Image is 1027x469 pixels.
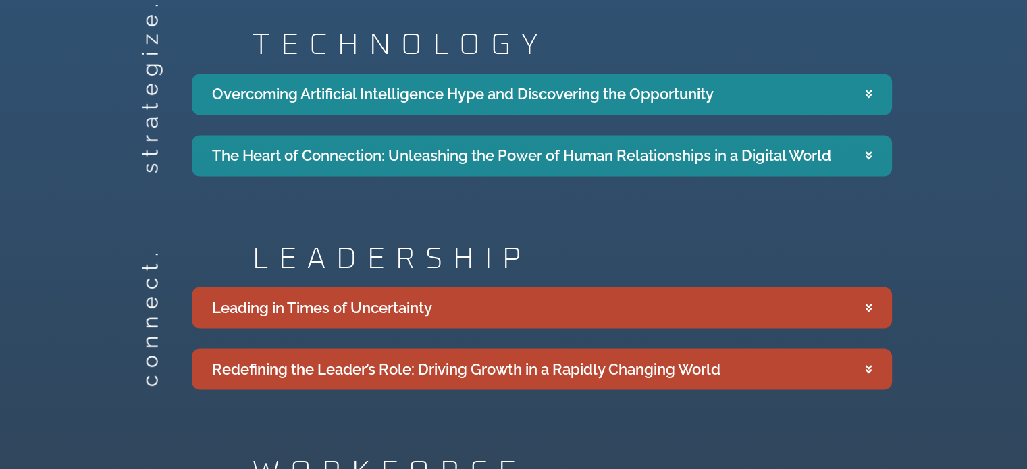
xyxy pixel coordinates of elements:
[192,287,892,328] summary: Leading in Times of Uncertainty
[192,287,892,389] div: Accordion. Open links with Enter or Space, close with Escape, and navigate with Arrow Keys
[212,83,714,105] div: Overcoming Artificial Intelligence Hype and Discovering the Opportunity
[212,296,432,319] div: Leading in Times of Uncertainty
[212,358,720,380] div: Redefining the Leader’s Role: Driving Growth in a Rapidly Changing World
[192,74,892,115] summary: Overcoming Artificial Intelligence Hype and Discovering the Opportunity
[192,348,892,389] summary: Redefining the Leader’s Role: Driving Growth in a Rapidly Changing World
[139,150,161,173] h2: strategize.
[253,30,892,60] h2: TECHNOLOGY
[139,364,161,386] h2: connect.
[212,144,831,167] div: The Heart of Connection: Unleashing the Power of Human Relationships in a Digital World
[192,74,892,176] div: Accordion. Open links with Enter or Space, close with Escape, and navigate with Arrow Keys
[253,244,892,273] h2: LEADERSHIP
[192,135,892,176] summary: The Heart of Connection: Unleashing the Power of Human Relationships in a Digital World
